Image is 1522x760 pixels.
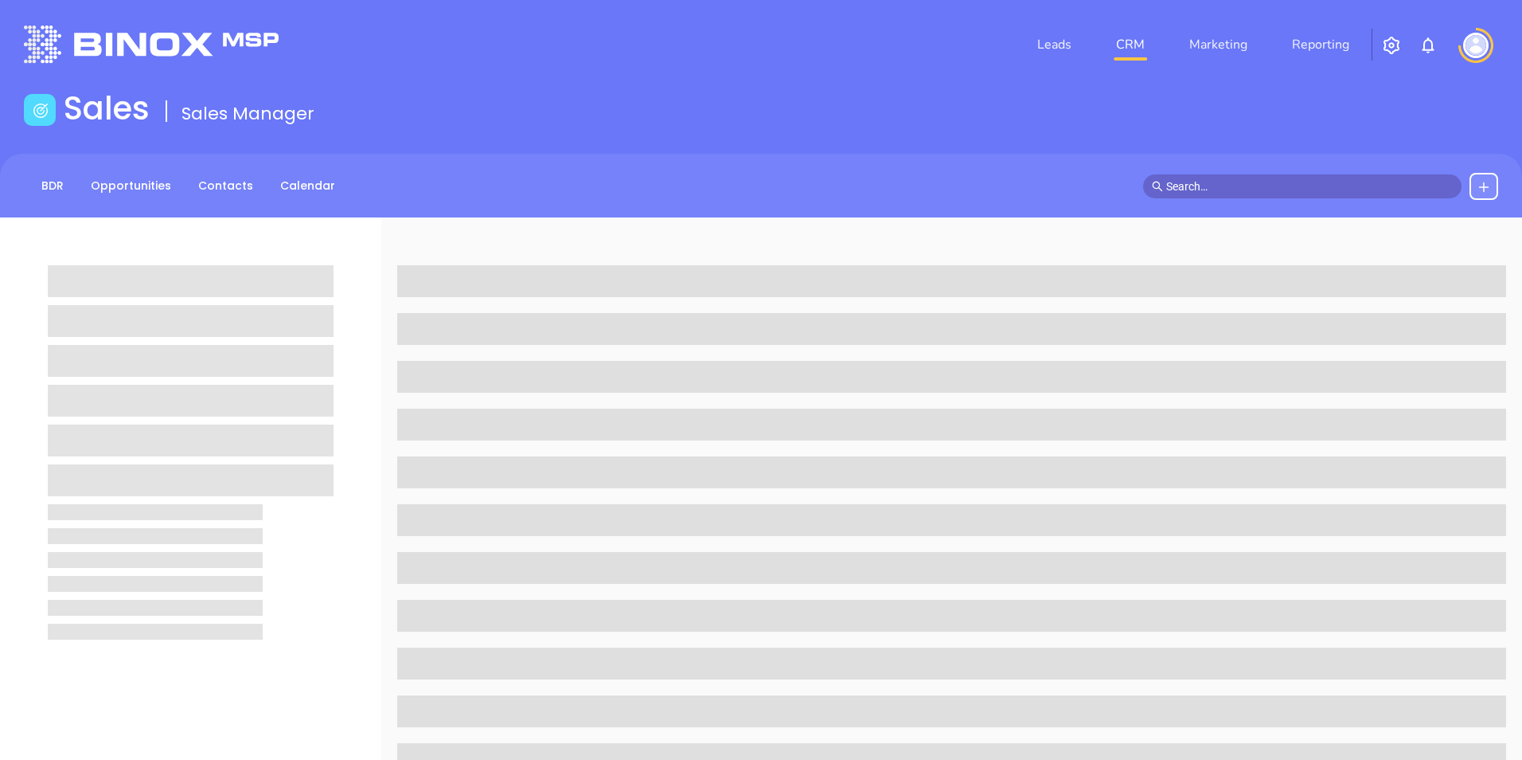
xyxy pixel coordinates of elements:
[1110,29,1151,61] a: CRM
[1419,36,1438,55] img: iconNotification
[189,173,263,199] a: Contacts
[1382,36,1401,55] img: iconSetting
[271,173,345,199] a: Calendar
[24,25,279,63] img: logo
[1286,29,1356,61] a: Reporting
[81,173,181,199] a: Opportunities
[1183,29,1254,61] a: Marketing
[1031,29,1078,61] a: Leads
[181,101,314,126] span: Sales Manager
[32,173,73,199] a: BDR
[1152,181,1163,192] span: search
[1166,178,1453,195] input: Search…
[1463,33,1489,58] img: user
[64,89,150,127] h1: Sales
